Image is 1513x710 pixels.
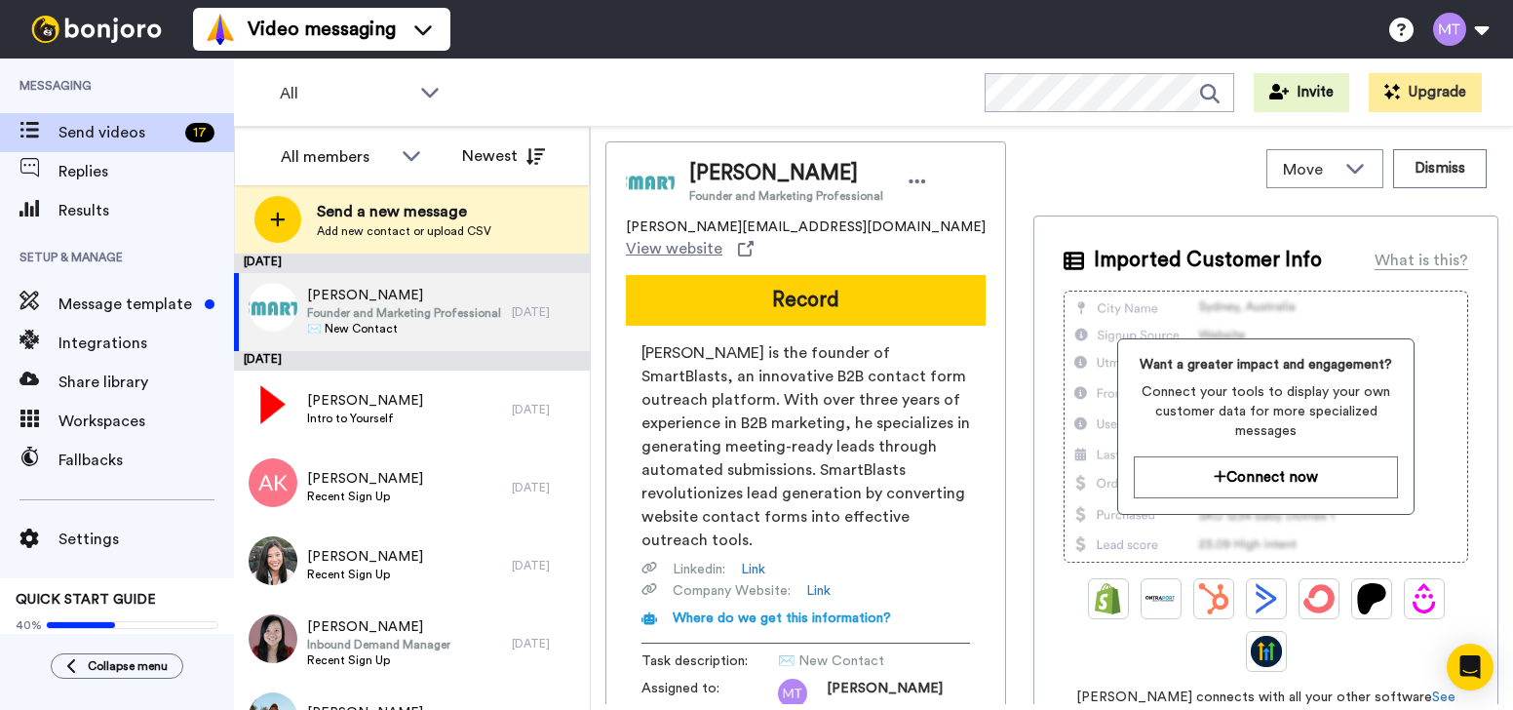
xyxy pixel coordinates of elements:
[307,305,501,321] span: Founder and Marketing Professional
[778,679,807,708] img: mt.png
[1251,636,1282,667] img: GoHighLevel
[249,614,297,663] img: 743995ff-c2be-45ee-9e6b-1df779bcf0dd.jpg
[58,449,234,472] span: Fallbacks
[1375,249,1468,272] div: What is this?
[741,560,765,579] a: Link
[1094,246,1322,275] span: Imported Customer Info
[307,617,450,637] span: [PERSON_NAME]
[1283,158,1336,181] span: Move
[307,652,450,668] span: Recent Sign Up
[58,528,234,551] span: Settings
[249,458,297,507] img: ak.png
[673,581,791,601] span: Company Website :
[281,145,392,169] div: All members
[23,16,170,43] img: bj-logo-header-white.svg
[827,679,943,708] span: [PERSON_NAME]
[447,137,560,176] button: Newest
[1303,583,1335,614] img: ConvertKit
[1254,73,1349,112] button: Invite
[673,560,725,579] span: Linkedin :
[317,223,491,239] span: Add new contact or upload CSV
[16,593,156,607] span: QUICK START GUIDE
[778,651,963,671] span: ✉️ New Contact
[249,380,297,429] img: a67a91a1-e720-4986-918b-efc5bc09e4dc.png
[1134,456,1398,498] button: Connect now
[1134,355,1398,375] span: Want a greater impact and engagement?
[307,321,501,336] span: ✉️ New Contact
[1134,382,1398,441] span: Connect your tools to display your own customer data for more specialized messages
[249,536,297,585] img: cd70d95d-5405-40a8-945f-faae3d71bb7d.jpg
[673,611,891,625] span: Where do we get this information?
[1145,583,1177,614] img: Ontraport
[626,275,986,326] button: Record
[1393,149,1487,188] button: Dismiss
[317,200,491,223] span: Send a new message
[512,480,580,495] div: [DATE]
[248,16,396,43] span: Video messaging
[58,410,234,433] span: Workspaces
[307,411,423,426] span: Intro to Yourself
[307,489,423,504] span: Recent Sign Up
[234,351,590,371] div: [DATE]
[249,283,297,332] img: 36d9f977-f278-4855-8818-e419f1605d0e.png
[58,121,177,144] span: Send videos
[689,159,883,188] span: [PERSON_NAME]
[806,581,831,601] a: Link
[1356,583,1387,614] img: Patreon
[234,254,590,273] div: [DATE]
[58,199,234,222] span: Results
[512,636,580,651] div: [DATE]
[1409,583,1440,614] img: Drip
[58,293,197,316] span: Message template
[51,653,183,679] button: Collapse menu
[1093,583,1124,614] img: Shopify
[512,558,580,573] div: [DATE]
[307,637,450,652] span: Inbound Demand Manager
[88,658,168,674] span: Collapse menu
[1369,73,1482,112] button: Upgrade
[307,567,423,582] span: Recent Sign Up
[512,304,580,320] div: [DATE]
[689,188,883,204] span: Founder and Marketing Professional
[58,160,234,183] span: Replies
[205,14,236,45] img: vm-color.svg
[1251,583,1282,614] img: ActiveCampaign
[626,237,754,260] a: View website
[626,217,986,237] span: [PERSON_NAME][EMAIL_ADDRESS][DOMAIN_NAME]
[641,679,778,708] span: Assigned to:
[58,332,234,355] span: Integrations
[512,402,580,417] div: [DATE]
[1447,644,1494,690] div: Open Intercom Messenger
[307,547,423,567] span: [PERSON_NAME]
[307,286,501,305] span: [PERSON_NAME]
[280,82,410,105] span: All
[185,123,214,142] div: 17
[641,341,970,552] span: [PERSON_NAME] is the founder of SmartBlasts, an innovative B2B contact form outreach platform. Wi...
[641,651,778,671] span: Task description :
[58,371,234,394] span: Share library
[16,617,42,633] span: 40%
[307,469,423,489] span: [PERSON_NAME]
[626,237,722,260] span: View website
[1198,583,1229,614] img: Hubspot
[626,157,675,206] img: Image of Ian Mokua
[307,391,423,411] span: [PERSON_NAME]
